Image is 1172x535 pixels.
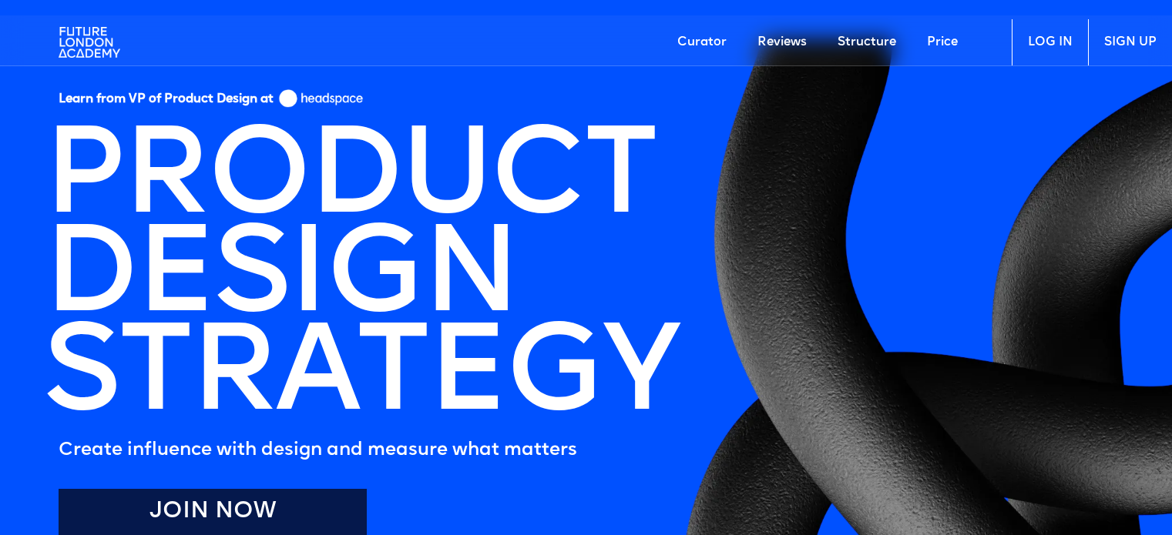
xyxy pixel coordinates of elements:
a: Join Now [59,489,367,535]
a: Structure [822,19,912,65]
h1: PRODUCT DESIGN STRATEGY [43,132,678,427]
a: Reviews [742,19,822,65]
h5: Learn from VP of Product Design at [59,92,274,112]
a: LOG IN [1012,19,1088,65]
a: Price [912,19,973,65]
a: Curator [662,19,742,65]
a: SIGN UP [1088,19,1172,65]
h5: Create influence with design and measure what matters [59,435,678,466]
